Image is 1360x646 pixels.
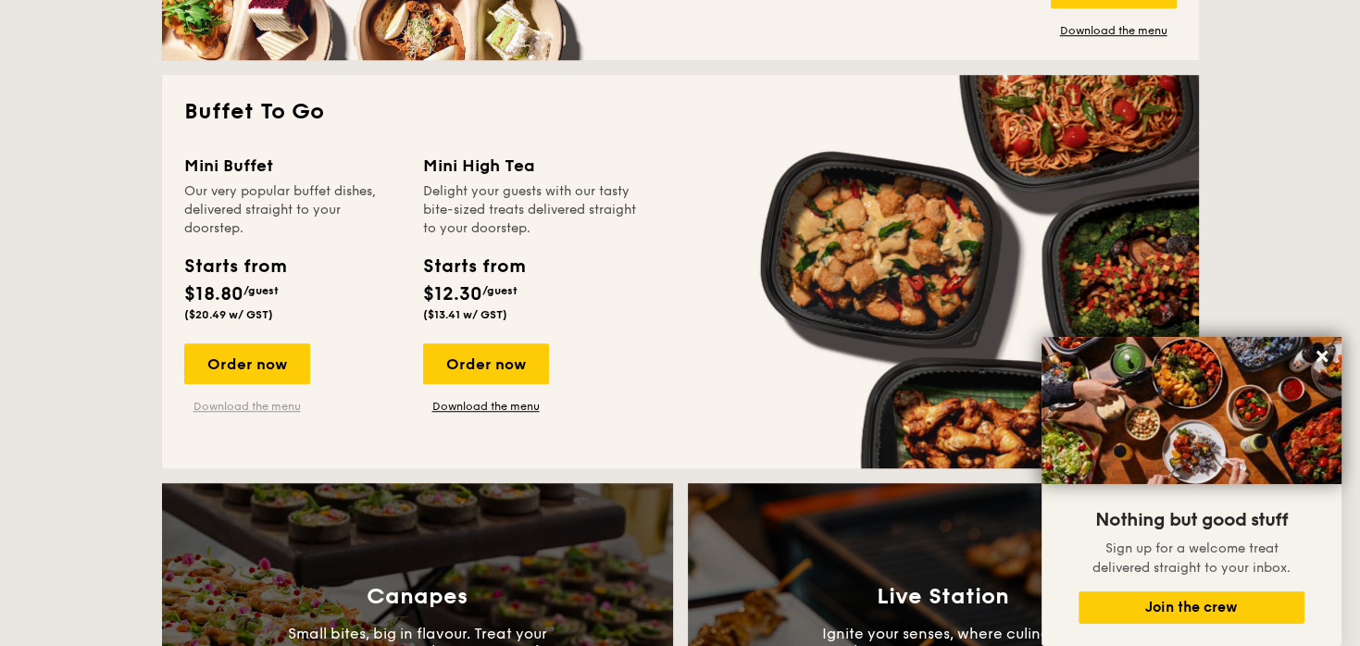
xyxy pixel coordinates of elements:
[184,153,401,179] div: Mini Buffet
[423,283,482,305] span: $12.30
[1307,342,1337,371] button: Close
[423,308,507,321] span: ($13.41 w/ GST)
[423,153,640,179] div: Mini High Tea
[184,343,310,384] div: Order now
[423,182,640,238] div: Delight your guests with our tasty bite-sized treats delivered straight to your doorstep.
[423,253,524,280] div: Starts from
[423,343,549,384] div: Order now
[184,182,401,238] div: Our very popular buffet dishes, delivered straight to your doorstep.
[1079,591,1304,624] button: Join the crew
[1095,509,1288,531] span: Nothing but good stuff
[184,97,1177,127] h2: Buffet To Go
[482,284,518,297] span: /guest
[184,253,285,280] div: Starts from
[184,283,243,305] span: $18.80
[184,399,310,414] a: Download the menu
[367,584,468,610] h3: Canapes
[423,399,549,414] a: Download the menu
[184,308,273,321] span: ($20.49 w/ GST)
[877,584,1009,610] h3: Live Station
[1051,23,1177,38] a: Download the menu
[1042,337,1341,484] img: DSC07876-Edit02-Large.jpeg
[243,284,279,297] span: /guest
[1092,540,1291,576] span: Sign up for a welcome treat delivered straight to your inbox.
